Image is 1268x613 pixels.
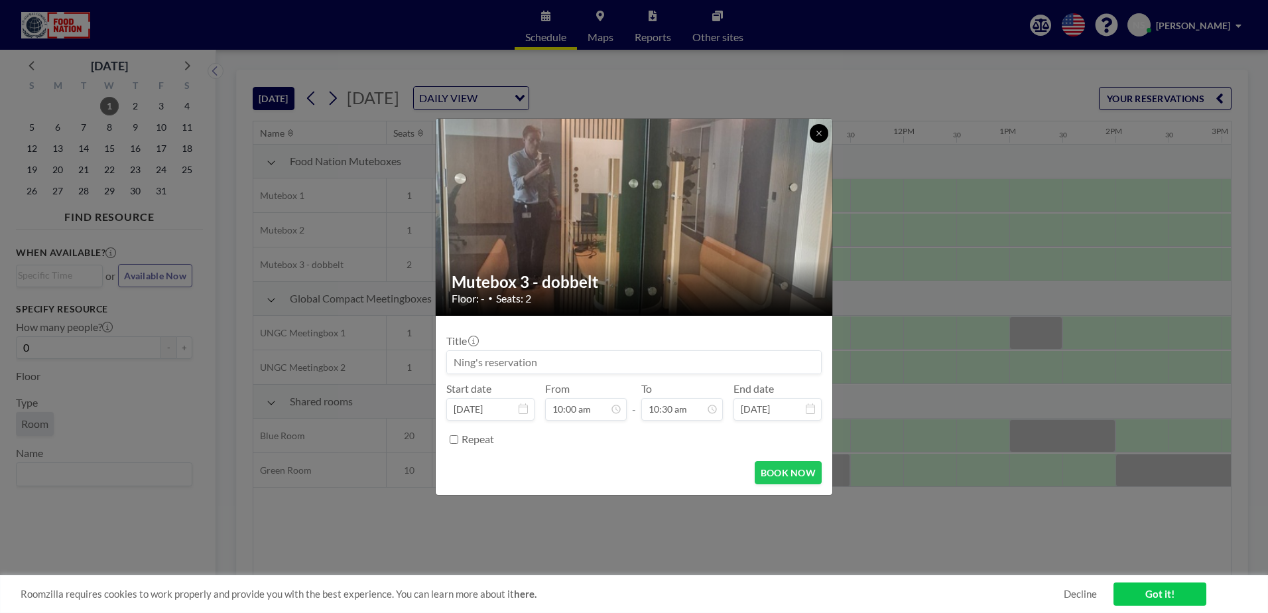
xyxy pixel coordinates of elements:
[514,588,537,600] a: here.
[452,292,485,305] span: Floor: -
[1064,588,1097,600] a: Decline
[452,272,818,292] h2: Mutebox 3 - dobbelt
[545,382,570,395] label: From
[488,293,493,303] span: •
[641,382,652,395] label: To
[446,382,491,395] label: Start date
[632,387,636,416] span: -
[496,292,531,305] span: Seats: 2
[462,433,494,446] label: Repeat
[755,461,822,484] button: BOOK NOW
[446,334,477,348] label: Title
[733,382,774,395] label: End date
[21,588,1064,600] span: Roomzilla requires cookies to work properly and provide you with the best experience. You can lea...
[447,351,821,374] input: Ning's reservation
[1113,582,1206,606] a: Got it!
